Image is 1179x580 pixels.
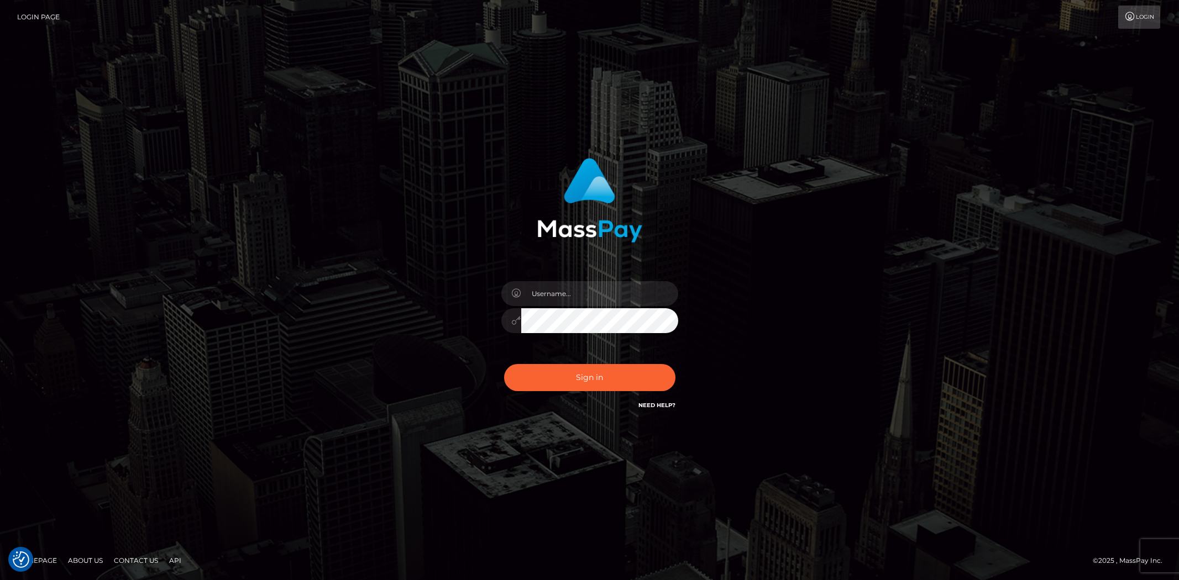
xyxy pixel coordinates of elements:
[537,158,642,242] img: MassPay Login
[1118,6,1160,29] a: Login
[504,364,675,391] button: Sign in
[165,552,186,569] a: API
[109,552,163,569] a: Contact Us
[17,6,60,29] a: Login Page
[1093,555,1171,567] div: © 2025 , MassPay Inc.
[13,551,29,568] button: Consent Preferences
[13,551,29,568] img: Revisit consent button
[638,402,675,409] a: Need Help?
[521,281,678,306] input: Username...
[12,552,61,569] a: Homepage
[64,552,107,569] a: About Us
